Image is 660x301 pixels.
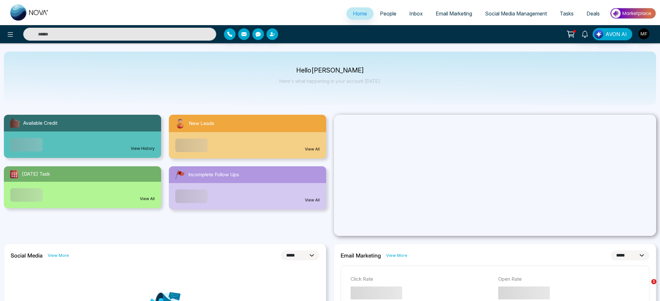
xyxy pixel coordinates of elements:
[140,196,155,202] a: View All
[22,170,50,178] span: [DATE] Task
[386,252,407,258] a: View More
[651,279,656,284] span: 1
[174,169,186,180] img: followUps.svg
[353,10,367,17] span: Home
[165,166,330,209] a: Incomplete Follow UpsView All
[9,117,21,129] img: availableCredit.svg
[409,10,423,17] span: Inbox
[587,10,600,17] span: Deals
[553,7,580,20] a: Tasks
[11,252,43,259] h2: Social Media
[593,28,632,40] button: AVON AI
[429,7,479,20] a: Email Marketing
[188,171,239,179] span: Incomplete Follow Ups
[48,252,69,258] a: View More
[10,5,49,21] img: Nova CRM Logo
[403,7,429,20] a: Inbox
[479,7,553,20] a: Social Media Management
[609,6,656,21] img: Market-place.gif
[485,10,547,17] span: Social Media Management
[279,78,381,84] p: Here's what happening in your account [DATE].
[380,10,396,17] span: People
[594,30,603,39] img: Lead Flow
[498,276,639,283] p: Open Rate
[560,10,574,17] span: Tasks
[638,28,649,39] img: User Avatar
[174,117,186,130] img: newLeads.svg
[580,7,606,20] a: Deals
[131,146,155,151] a: View History
[351,276,492,283] p: Click Rate
[165,115,330,159] a: New LeadsView All
[638,279,654,295] iframe: Intercom live chat
[23,120,57,127] span: Available Credit
[341,252,381,259] h2: Email Marketing
[436,10,472,17] span: Email Marketing
[305,197,320,203] a: View All
[305,146,320,152] a: View All
[9,169,19,179] img: todayTask.svg
[374,7,403,20] a: People
[189,120,214,127] span: New Leads
[606,30,627,38] span: AVON AI
[279,68,381,73] p: Hello [PERSON_NAME]
[346,7,374,20] a: Home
